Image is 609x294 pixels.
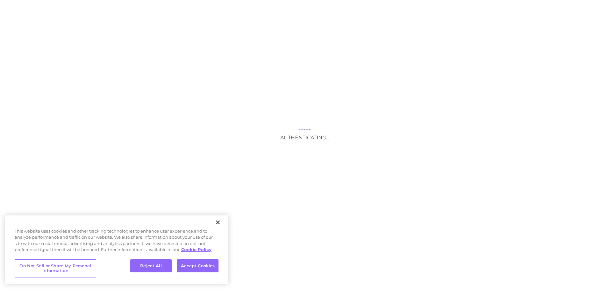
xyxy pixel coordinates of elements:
a: More information about your privacy, opens in a new tab [181,247,211,252]
button: Accept Cookies [177,259,219,273]
button: Reject All [130,259,172,273]
button: Do Not Sell or Share My Personal Information [15,259,96,277]
div: This website uses cookies and other tracking technologies to enhance user experience and to analy... [5,228,228,256]
div: Cookie banner [5,215,228,284]
button: Close [211,215,225,229]
h3: Authenticating... [241,135,368,141]
div: Privacy [5,215,228,284]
